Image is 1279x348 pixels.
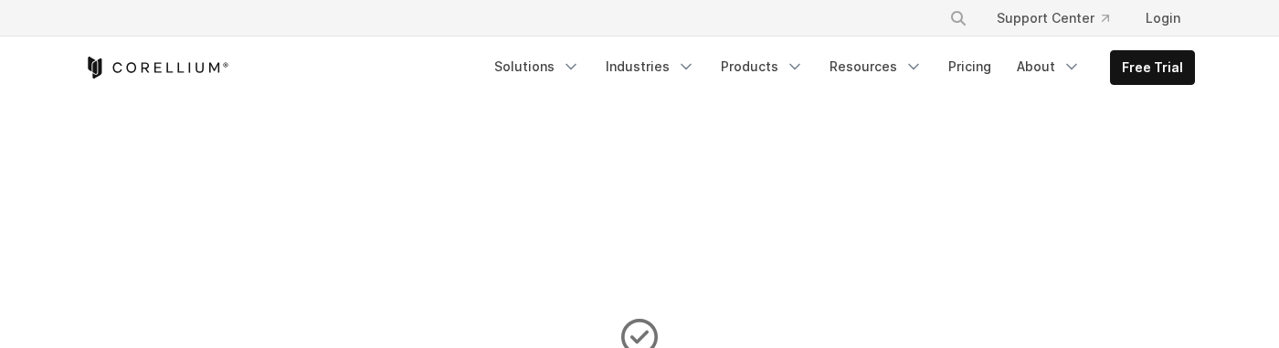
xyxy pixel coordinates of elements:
[1111,51,1194,84] a: Free Trial
[982,2,1124,35] a: Support Center
[595,50,706,83] a: Industries
[84,57,229,79] a: Corellium Home
[483,50,591,83] a: Solutions
[710,50,815,83] a: Products
[937,50,1002,83] a: Pricing
[1006,50,1092,83] a: About
[819,50,934,83] a: Resources
[1131,2,1195,35] a: Login
[483,50,1195,85] div: Navigation Menu
[927,2,1195,35] div: Navigation Menu
[942,2,975,35] button: Search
